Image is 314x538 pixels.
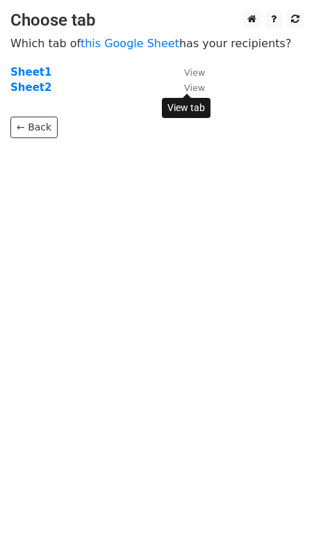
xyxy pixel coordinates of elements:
[245,471,314,538] iframe: Chat Widget
[184,67,205,78] small: View
[10,10,304,31] h3: Choose tab
[10,66,51,78] a: Sheet1
[170,81,205,94] a: View
[10,117,58,138] a: ← Back
[10,36,304,51] p: Which tab of has your recipients?
[10,81,51,94] a: Sheet2
[170,66,205,78] a: View
[184,83,205,93] small: View
[162,98,210,118] div: View tab
[81,37,179,50] a: this Google Sheet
